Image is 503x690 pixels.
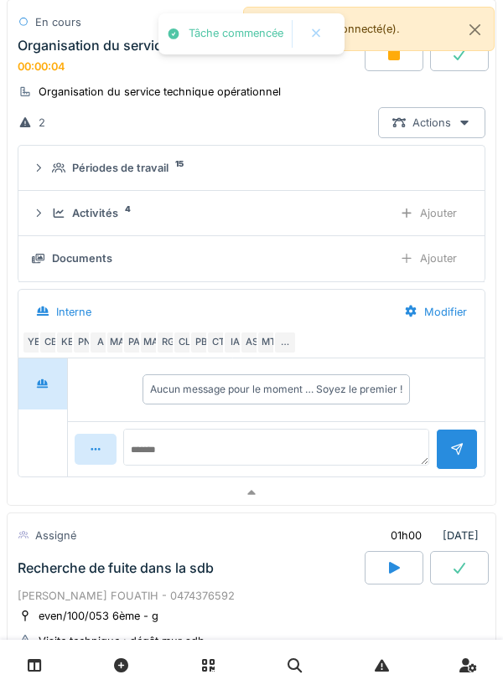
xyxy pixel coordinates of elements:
div: KE [55,331,79,354]
div: Aucun message pour le moment … Soyez le premier ! [150,382,402,397]
summary: DocumentsAjouter [25,243,478,274]
div: Organisation du service technique opérationnel [18,38,320,54]
div: PN [72,331,96,354]
div: Organisation du service technique opérationnel [39,84,281,100]
div: even/100/053 6ème - g [39,608,158,624]
div: En cours [35,14,81,30]
div: Visite technique : dégât mur sdb [39,633,205,649]
summary: Périodes de travail15 [25,152,478,183]
div: RG [156,331,179,354]
div: CL [173,331,196,354]
div: Recherche de fuite dans la sdb [18,560,214,576]
div: CT [206,331,230,354]
div: 2 [39,115,45,131]
div: 01h00 [391,528,422,543]
div: Tâche commencée [189,27,283,41]
div: YE [22,331,45,354]
div: Documents [52,250,112,266]
div: Modifier [390,296,481,327]
div: Interne [56,304,91,320]
summary: Activités4Ajouter [25,198,478,229]
button: Close [456,8,494,52]
div: … [273,331,297,354]
div: AS [240,331,263,354]
div: Ajouter [386,198,471,229]
div: 00:00:04 [18,60,65,73]
div: MA [139,331,163,354]
div: MT [257,331,280,354]
div: CB [39,331,62,354]
div: Ajouter [386,243,471,274]
div: MA [106,331,129,354]
div: [PERSON_NAME] FOUATIH - 0474376592 [18,588,485,604]
div: IA [223,331,246,354]
div: Actions [378,107,485,138]
div: Activités [72,205,118,221]
div: Assigné [35,528,76,543]
div: A [89,331,112,354]
div: Périodes de travail [72,160,169,176]
div: [DATE] [376,520,485,551]
div: Vous êtes déjà connecté(e). [243,7,495,51]
div: PB [189,331,213,354]
div: PA [122,331,146,354]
